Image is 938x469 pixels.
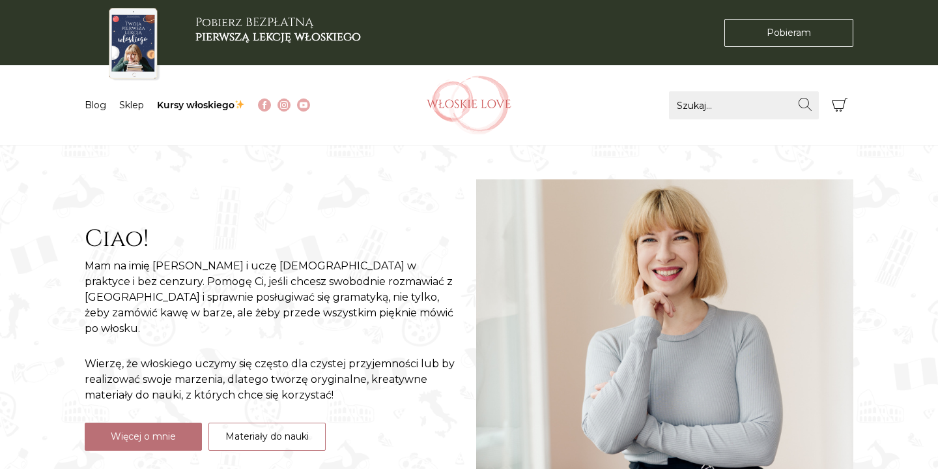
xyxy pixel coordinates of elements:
[427,76,511,134] img: Włoskielove
[85,225,462,253] h2: Ciao!
[119,99,144,111] a: Sklep
[825,91,853,119] button: Koszyk
[85,258,462,337] p: Mam na imię [PERSON_NAME] i uczę [DEMOGRAPHIC_DATA] w praktyce i bez cenzury. Pomogę Ci, jeśli ch...
[85,99,106,111] a: Blog
[195,29,361,45] b: pierwszą lekcję włoskiego
[767,26,811,40] span: Pobieram
[208,423,326,451] a: Materiały do nauki
[195,16,361,44] h3: Pobierz BEZPŁATNĄ
[235,100,244,109] img: ✨
[85,423,202,451] a: Więcej o mnie
[669,91,819,119] input: Szukaj...
[157,99,245,111] a: Kursy włoskiego
[724,19,853,47] a: Pobieram
[85,356,462,403] p: Wierzę, że włoskiego uczymy się często dla czystej przyjemności lub by realizować swoje marzenia,...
